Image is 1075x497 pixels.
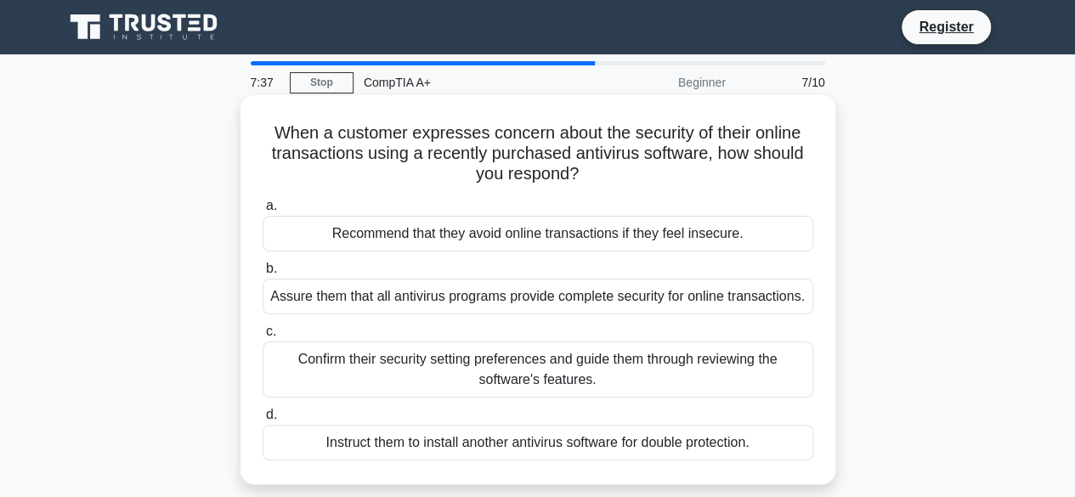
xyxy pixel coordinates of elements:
h5: When a customer expresses concern about the security of their online transactions using a recentl... [261,122,815,185]
div: 7:37 [240,65,290,99]
div: Beginner [587,65,736,99]
div: CompTIA A+ [354,65,587,99]
div: Instruct them to install another antivirus software for double protection. [263,425,813,460]
div: Recommend that they avoid online transactions if they feel insecure. [263,216,813,251]
a: Register [908,16,983,37]
div: 7/10 [736,65,835,99]
div: Confirm their security setting preferences and guide them through reviewing the software's features. [263,342,813,398]
span: c. [266,324,276,338]
div: Assure them that all antivirus programs provide complete security for online transactions. [263,279,813,314]
a: Stop [290,72,354,93]
span: b. [266,261,277,275]
span: d. [266,407,277,421]
span: a. [266,198,277,212]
